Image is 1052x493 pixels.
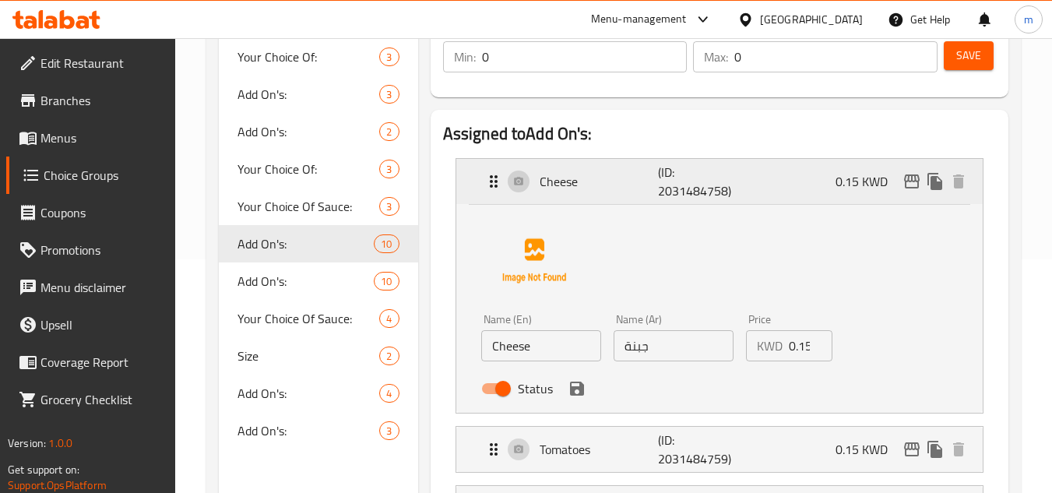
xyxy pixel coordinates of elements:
span: Size [237,347,379,365]
div: Add On's:3 [219,412,417,449]
span: 10 [375,274,398,289]
span: Your Choice Of: [237,160,379,178]
span: Status [518,379,553,398]
div: Expand [456,427,983,472]
div: Size2 [219,337,417,375]
button: delete [947,170,970,193]
div: Add On's:2 [219,113,417,150]
span: Add On's: [237,122,379,141]
span: 2 [380,125,398,139]
span: Promotions [40,241,164,259]
a: Coverage Report [6,343,176,381]
span: Add On's: [237,85,379,104]
span: Upsell [40,315,164,334]
span: Your Choice Of Sauce: [237,197,379,216]
span: Branches [40,91,164,110]
div: Your Choice Of:3 [219,150,417,188]
span: 1.0.0 [48,433,72,453]
span: Get support on: [8,460,79,480]
span: 3 [380,199,398,214]
p: Tomatoes [540,440,659,459]
a: Branches [6,82,176,119]
p: Min: [454,48,476,66]
p: Cheese [540,172,659,191]
div: Expand [456,159,983,204]
a: Promotions [6,231,176,269]
span: Menu disclaimer [40,278,164,297]
h2: Assigned to Add On's: [443,122,996,146]
span: Grocery Checklist [40,390,164,409]
div: Choices [379,347,399,365]
div: Your Choice Of Sauce:4 [219,300,417,337]
span: Menus [40,129,164,147]
div: Add On's:10 [219,262,417,300]
p: KWD [757,336,783,355]
span: 4 [380,312,398,326]
p: (ID: 2031484758) [658,163,737,200]
span: Your Choice Of: [237,48,379,66]
a: Edit Restaurant [6,44,176,82]
button: save [565,377,589,400]
span: Add On's: [237,421,379,440]
span: 2 [380,349,398,364]
div: Your Choice Of:3 [219,38,417,76]
input: Enter name Ar [614,330,734,361]
p: (ID: 2031484759) [658,431,737,468]
button: Save [944,41,994,70]
span: Your Choice Of Sauce: [237,309,379,328]
span: Add On's: [237,272,374,291]
div: [GEOGRAPHIC_DATA] [760,11,863,28]
span: Edit Restaurant [40,54,164,72]
p: Max: [704,48,728,66]
span: 4 [380,386,398,401]
button: delete [947,438,970,461]
span: 3 [380,162,398,177]
img: Cheese [484,211,584,311]
a: Choice Groups [6,157,176,194]
a: Upsell [6,306,176,343]
span: Version: [8,433,46,453]
a: Coupons [6,194,176,231]
input: Enter name En [481,330,601,361]
div: Choices [374,272,399,291]
a: Grocery Checklist [6,381,176,418]
div: Add On's:10 [219,225,417,262]
div: Choices [379,309,399,328]
span: 3 [380,424,398,438]
div: Choices [374,234,399,253]
div: Add On's:3 [219,76,417,113]
span: m [1024,11,1033,28]
span: Add On's: [237,384,379,403]
span: Coupons [40,203,164,222]
div: Choices [379,384,399,403]
span: Choice Groups [44,166,164,185]
p: 0.15 KWD [836,440,900,459]
input: Please enter price [789,330,833,361]
button: duplicate [924,170,947,193]
span: Coverage Report [40,353,164,372]
div: Choices [379,421,399,440]
div: Add On's:4 [219,375,417,412]
li: ExpandCheeseName (En)Name (Ar)PriceKWDStatussave [443,152,996,420]
div: Choices [379,85,399,104]
button: edit [900,170,924,193]
button: edit [900,438,924,461]
div: Menu-management [591,10,687,29]
span: Save [956,46,981,65]
p: 0.15 KWD [836,172,900,191]
button: duplicate [924,438,947,461]
a: Menu disclaimer [6,269,176,306]
span: 10 [375,237,398,252]
li: Expand [443,420,996,479]
span: Add On's: [237,234,374,253]
div: Your Choice Of Sauce:3 [219,188,417,225]
span: 3 [380,87,398,102]
span: 3 [380,50,398,65]
a: Menus [6,119,176,157]
div: Choices [379,160,399,178]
